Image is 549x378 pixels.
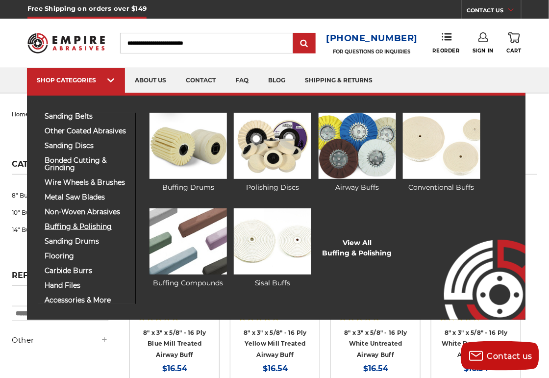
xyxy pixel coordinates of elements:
img: Airway Buffs [319,113,396,179]
a: blog [258,68,295,93]
span: Contact us [487,352,533,361]
span: $16.54 [363,364,388,373]
input: Submit [295,34,314,53]
div: SHOP CATEGORIES [37,76,115,84]
span: buffing & polishing [45,223,128,230]
h5: Refine by [12,271,109,286]
a: Cart [507,32,522,54]
a: Reorder [433,32,460,53]
span: hand files [45,282,128,289]
span: bonded cutting & grinding [45,157,128,172]
a: Polishing Discs [234,113,311,193]
span: sanding drums [45,238,128,245]
span: $16.54 [162,364,187,373]
a: Buffing Compounds [150,208,227,288]
a: CONTACT US [467,5,521,19]
h5: Categories [12,159,109,175]
a: 8" x 3" x 5/8" - 16 Ply Yellow Mill Treated Airway Buff [244,329,307,358]
a: 8" x 3" x 5/8" - 16 Ply White Domet Flannel Airway Buff [442,329,511,358]
a: contact [176,68,225,93]
span: Cart [507,48,522,54]
a: Airway Buffs [319,113,396,193]
a: about us [125,68,176,93]
a: shipping & returns [295,68,382,93]
img: Buffing Compounds [150,208,227,275]
a: 8" Buffs [12,187,109,204]
img: Buffing Drums [150,113,227,179]
span: Sign In [473,48,494,54]
img: Sisal Buffs [234,208,311,275]
img: Conventional Buffs [403,113,480,179]
button: Contact us [461,341,539,371]
span: accessories & more [45,297,128,304]
span: flooring [45,252,128,260]
p: FOR QUESTIONS OR INQUIRIES [326,49,418,55]
span: carbide burrs [45,267,128,275]
span: other coated abrasives [45,127,128,135]
img: Empire Abrasives [27,28,105,58]
span: sanding discs [45,142,128,150]
a: home [12,111,29,118]
span: non-woven abrasives [45,208,128,216]
a: 8" x 3" x 5/8" - 16 Ply White Untreated Airway Buff [344,329,407,358]
a: 14" Buffs [12,221,109,238]
a: 8" x 3" x 5/8" - 16 Ply Blue Mill Treated Airway Buff [143,329,206,358]
img: Empire Abrasives Logo Image [426,211,525,320]
span: wire wheels & brushes [45,179,128,186]
span: Reorder [433,48,460,54]
h5: Other [12,334,109,346]
span: metal saw blades [45,194,128,201]
a: Buffing Drums [150,113,227,193]
a: faq [225,68,258,93]
img: Polishing Discs [234,113,311,179]
span: sanding belts [45,113,128,120]
a: Sisal Buffs [234,208,311,288]
span: $16.54 [263,364,288,373]
a: [PHONE_NUMBER] [326,31,418,46]
a: 10" Buffs [12,204,109,221]
a: Conventional Buffs [403,113,480,193]
a: View AllBuffing & Polishing [323,238,392,258]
